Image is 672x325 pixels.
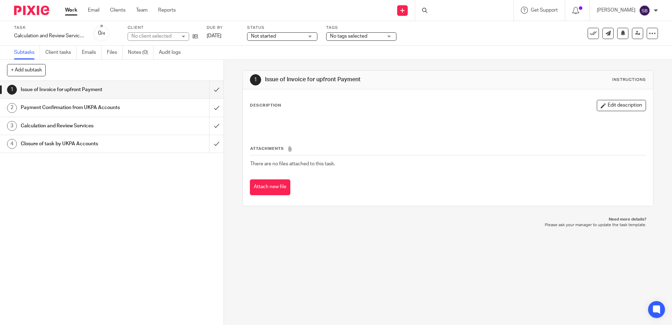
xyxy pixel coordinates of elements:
a: Reports [158,7,176,14]
span: [DATE] [207,33,221,38]
div: 0 [98,29,105,37]
a: Emails [82,46,102,59]
a: Team [136,7,148,14]
div: 1 [250,74,261,85]
span: There are no files attached to this task. [250,161,335,166]
a: Files [107,46,123,59]
span: No tags selected [330,34,367,39]
h1: Calculation and Review Services [21,121,142,131]
p: [PERSON_NAME] [597,7,635,14]
h1: Payment Confirmation from UKPA Accounts [21,102,142,113]
h1: Issue of Invoice for upfront Payment [21,84,142,95]
p: Please ask your manager to update the task template. [250,222,646,228]
p: Description [250,103,281,108]
label: Tags [326,25,396,31]
div: 2 [7,103,17,113]
label: Due by [207,25,238,31]
div: 3 [7,121,17,131]
span: Attachments [250,147,284,151]
div: 1 [7,85,17,95]
div: Instructions [612,77,646,83]
label: Status [247,25,317,31]
small: /4 [101,32,105,36]
div: Calculation and Review Services [14,32,84,39]
div: 4 [7,139,17,149]
p: Need more details? [250,217,646,222]
span: Not started [251,34,276,39]
a: Subtasks [14,46,40,59]
img: svg%3E [639,5,650,16]
div: No client selected [131,33,177,40]
img: Pixie [14,6,49,15]
label: Task [14,25,84,31]
a: Email [88,7,99,14]
button: Edit description [597,100,646,111]
a: Client tasks [45,46,77,59]
h1: Closure of task by UKPA Accounts [21,139,142,149]
a: Clients [110,7,125,14]
label: Client [128,25,198,31]
a: Audit logs [159,46,186,59]
button: Attach new file [250,179,290,195]
h1: Issue of Invoice for upfront Payment [265,76,463,83]
a: Notes (0) [128,46,154,59]
button: + Add subtask [7,64,46,76]
a: Work [65,7,77,14]
span: Get Support [531,8,558,13]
